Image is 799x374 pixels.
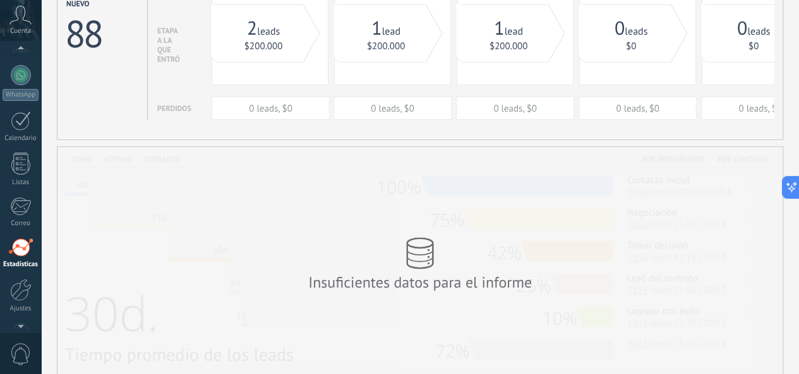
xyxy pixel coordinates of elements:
[3,134,39,143] div: Calendario
[212,103,329,115] div: 0 leads, $0
[748,40,759,52] a: $0
[367,40,405,52] a: $200.000
[371,16,381,40] span: 1
[3,305,39,313] div: Ajustes
[10,27,31,35] span: Cuenta
[457,103,574,115] div: 0 leads, $0
[65,9,101,58] div: 88
[371,25,400,38] a: 1lead
[157,104,191,114] div: Perdidos
[490,40,527,52] a: $200.000
[247,16,257,40] span: 2
[3,89,39,101] div: WhatsApp
[3,178,39,187] div: Listas
[247,25,280,38] a: 2leads
[615,25,647,38] a: 0leads
[579,103,696,115] div: 0 leads, $0
[244,40,282,52] a: $200.000
[306,272,534,292] div: Insuficientes datos para el informe
[494,16,504,40] span: 1
[737,16,747,40] span: 0
[626,40,636,52] a: $0
[157,26,180,64] div: Etapa a la que entró
[334,103,451,115] div: 0 leads, $0
[615,16,625,40] span: 0
[737,25,770,38] a: 0leads
[3,260,39,269] div: Estadísticas
[3,219,39,228] div: Correo
[494,25,523,38] a: 1lead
